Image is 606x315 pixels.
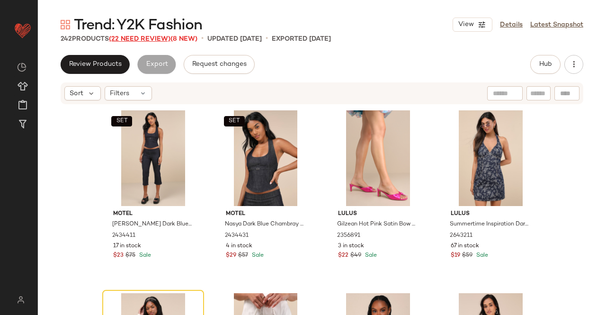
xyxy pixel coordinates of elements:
[451,252,460,260] span: $19
[109,36,170,43] span: (22 Need Review)
[266,33,268,45] span: •
[530,55,561,74] button: Hub
[61,36,72,43] span: 242
[201,33,204,45] span: •
[250,252,264,259] span: Sale
[112,232,135,240] span: 2434411
[61,34,197,44] div: Products
[226,252,236,260] span: $29
[500,20,523,30] a: Details
[17,63,27,72] img: svg%3e
[337,220,417,229] span: Gilzean Hot Pink Satin Bow High Heel Slide Sandals
[330,110,426,206] img: 11756121_2356891.jpg
[451,210,531,218] span: Lulus
[61,20,70,29] img: svg%3e
[112,220,192,229] span: [PERSON_NAME] Dark Blue Chambray Mid-Rise Capri Trouser Pants
[238,252,248,260] span: $57
[458,21,474,28] span: View
[207,34,262,44] p: updated [DATE]
[272,34,331,44] p: Exported [DATE]
[453,18,492,32] button: View
[11,296,30,304] img: svg%3e
[137,252,151,259] span: Sale
[61,55,130,74] button: Review Products
[474,252,488,259] span: Sale
[69,61,122,68] span: Review Products
[70,89,83,99] span: Sort
[443,110,538,206] img: 12735121_2643211.jpg
[116,118,127,125] span: SET
[462,252,472,260] span: $59
[338,242,364,251] span: 3 in stock
[338,210,418,218] span: Lulus
[184,55,255,74] button: Request changes
[338,252,348,260] span: $22
[350,252,361,260] span: $49
[110,89,129,99] span: Filters
[192,61,247,68] span: Request changes
[530,20,583,30] a: Latest Snapshot
[450,220,530,229] span: Summertime Inspiration Dark Wash Floral Denim Halter Mini Dress
[363,252,377,259] span: Sale
[225,232,249,240] span: 2434431
[113,242,141,251] span: 17 in stock
[228,118,240,125] span: SET
[218,110,313,206] img: 11902481_2434431.jpg
[226,242,252,251] span: 4 in stock
[539,61,552,68] span: Hub
[13,21,32,40] img: heart_red.DM2ytmEG.svg
[451,242,479,251] span: 67 in stock
[113,252,124,260] span: $23
[113,210,193,218] span: Motel
[337,232,360,240] span: 2356891
[106,110,201,206] img: 11902181_2434411.jpg
[74,16,202,35] span: Trend: Y2K Fashion
[225,220,305,229] span: Nasya Dark Blue Chambray Cropped Halter Top
[224,116,245,126] button: SET
[111,116,132,126] button: SET
[226,210,306,218] span: Motel
[450,232,472,240] span: 2643211
[170,36,197,43] span: (8 New)
[125,252,135,260] span: $75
